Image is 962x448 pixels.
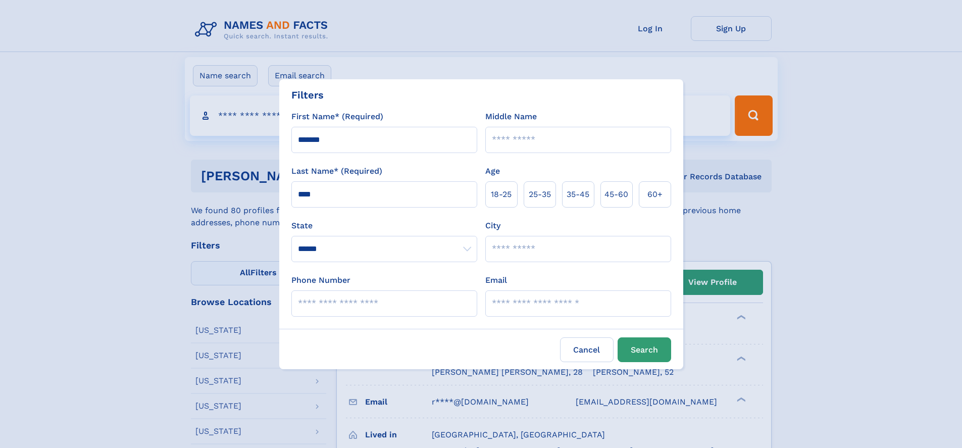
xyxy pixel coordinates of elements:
label: State [291,220,477,232]
span: 35‑45 [567,188,589,201]
span: 60+ [647,188,663,201]
span: 25‑35 [529,188,551,201]
label: Middle Name [485,111,537,123]
label: Last Name* (Required) [291,165,382,177]
label: Phone Number [291,274,350,286]
button: Search [618,337,671,362]
label: Cancel [560,337,614,362]
label: City [485,220,500,232]
span: 18‑25 [491,188,512,201]
div: Filters [291,87,324,103]
span: 45‑60 [604,188,628,201]
label: Age [485,165,500,177]
label: First Name* (Required) [291,111,383,123]
label: Email [485,274,507,286]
